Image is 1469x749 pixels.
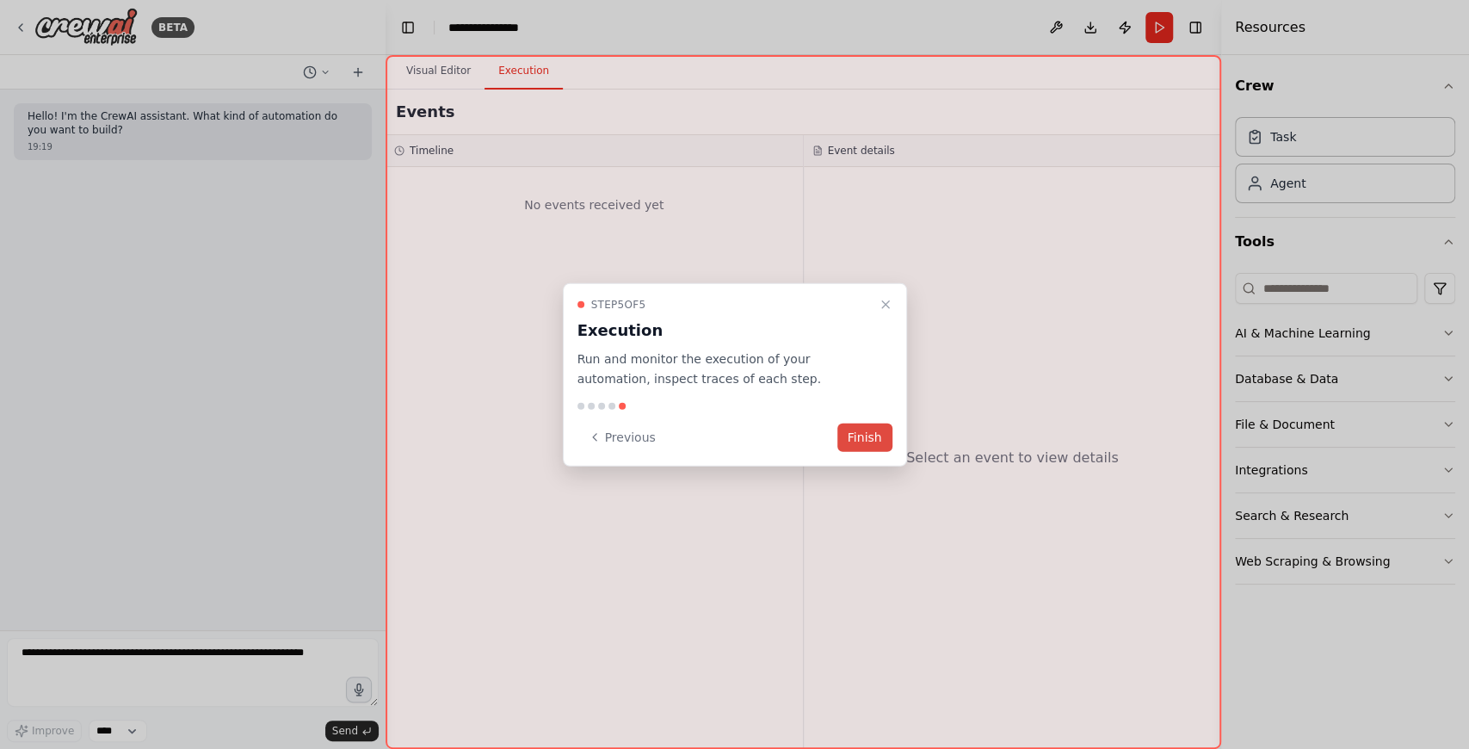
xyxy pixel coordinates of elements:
[577,350,872,389] p: Run and monitor the execution of your automation, inspect traces of each step.
[837,423,892,451] button: Finish
[577,423,666,451] button: Previous
[577,319,872,343] h3: Execution
[875,294,896,315] button: Close walkthrough
[591,298,646,312] span: Step 5 of 5
[396,15,420,40] button: Hide left sidebar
